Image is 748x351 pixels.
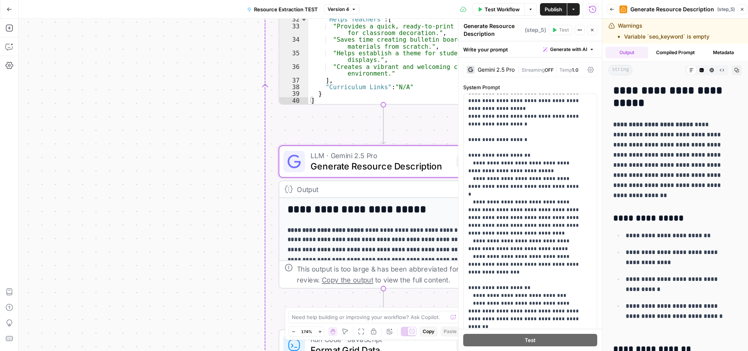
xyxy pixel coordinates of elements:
[478,67,515,72] div: Gemini 2.5 Pro
[459,41,602,57] div: Write your prompt
[297,264,482,286] div: This output is too large & has been abbreviated for review. to view the full content.
[279,77,309,84] div: 37
[279,16,309,23] div: 32
[559,26,569,34] span: Test
[463,334,597,346] button: Test
[717,6,735,13] span: ( step_5 )
[279,23,309,37] div: 33
[464,22,523,38] textarea: Generate Resource Description
[559,67,572,73] span: Temp
[540,3,567,16] button: Publish
[420,326,438,337] button: Copy
[463,83,597,91] label: System Prompt
[525,26,546,34] span: ( step_5 )
[485,5,520,13] span: Test Workflow
[518,65,522,73] span: |
[301,328,312,335] span: 174%
[254,5,318,13] span: Resource Extraction TEST
[609,65,632,75] span: string
[549,25,572,35] button: Test
[605,47,648,58] button: Output
[279,63,309,77] div: 36
[554,65,559,73] span: |
[279,50,309,63] div: 35
[279,84,309,90] div: 38
[322,276,373,284] span: Copy the output
[444,328,457,335] span: Paste
[624,33,709,41] li: Variable `seo_keyword` is empty
[522,67,545,73] span: Streaming
[702,47,745,58] button: Metadata
[324,4,360,14] button: Version 4
[651,47,699,58] button: Compiled Prompt
[328,6,349,13] span: Version 4
[550,46,587,53] span: Generate with AI
[441,326,460,337] button: Paste
[540,44,597,55] button: Generate with AI
[473,3,524,16] button: Test Workflow
[545,5,562,13] span: Publish
[242,3,323,16] button: Resource Extraction TEST
[300,16,308,23] span: Toggle code folding, rows 32 through 37
[279,97,309,104] div: 40
[618,22,709,41] div: Warnings
[381,105,385,144] g: Edge from step_3 to step_5
[572,67,579,73] span: 1.0
[525,336,536,344] span: Test
[279,37,309,50] div: 34
[297,184,451,195] div: Output
[630,5,714,13] span: Generate Resource Description
[423,328,434,335] span: Copy
[279,90,309,97] div: 39
[545,67,554,73] span: OFF
[310,159,451,173] span: Generate Resource Description
[310,150,451,161] span: LLM · Gemini 2.5 Pro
